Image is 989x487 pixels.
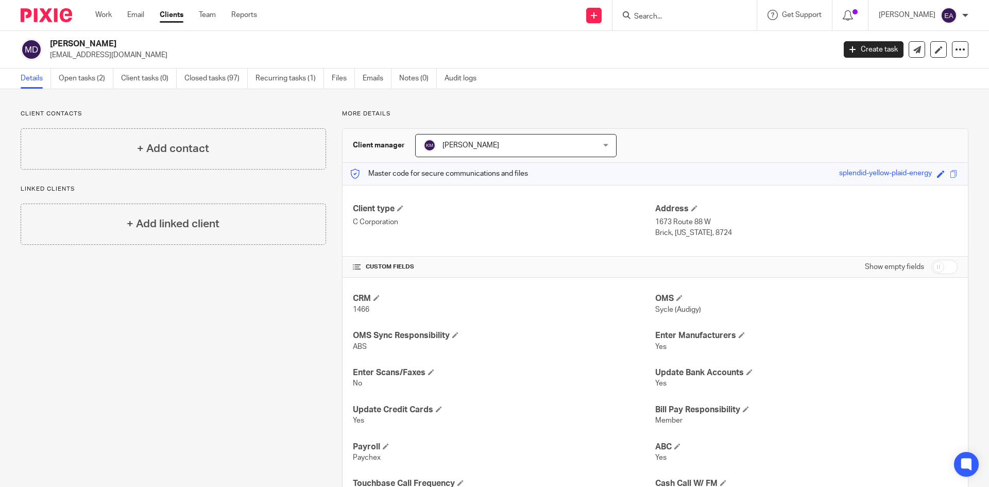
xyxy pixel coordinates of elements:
span: Member [655,417,683,424]
span: Yes [353,417,364,424]
p: Linked clients [21,185,326,193]
span: Get Support [782,11,822,19]
h4: + Add linked client [127,216,219,232]
a: Emails [363,69,391,89]
span: 1466 [353,306,369,313]
h4: ABC [655,442,958,452]
h3: Client manager [353,140,405,150]
a: Clients [160,10,183,20]
a: Client tasks (0) [121,69,177,89]
h4: OMS Sync Responsibility [353,330,655,341]
span: Sycle (Audigy) [655,306,701,313]
span: [PERSON_NAME] [442,142,499,149]
span: Paychex [353,454,381,461]
h4: Bill Pay Responsibility [655,405,958,415]
p: C Corporation [353,217,655,227]
a: Reports [231,10,257,20]
a: Closed tasks (97) [184,69,248,89]
h4: + Add contact [137,141,209,157]
img: svg%3E [423,139,436,152]
span: ABS [353,343,367,350]
img: svg%3E [21,39,42,60]
input: Search [633,12,726,22]
a: Details [21,69,51,89]
p: [EMAIL_ADDRESS][DOMAIN_NAME] [50,50,828,60]
p: Client contacts [21,110,326,118]
a: Audit logs [445,69,484,89]
h4: Payroll [353,442,655,452]
h4: Client type [353,204,655,214]
a: Files [332,69,355,89]
span: Yes [655,343,667,350]
p: Master code for secure communications and files [350,169,528,179]
a: Create task [844,41,903,58]
a: Team [199,10,216,20]
h2: [PERSON_NAME] [50,39,673,49]
span: Yes [655,454,667,461]
h4: Address [655,204,958,214]
span: No [353,380,362,387]
h4: OMS [655,293,958,304]
p: More details [342,110,968,118]
div: splendid-yellow-plaid-energy [839,168,932,180]
p: 1673 Route 88 W [655,217,958,227]
h4: Enter Scans/Faxes [353,367,655,378]
a: Notes (0) [399,69,437,89]
h4: Enter Manufacturers [655,330,958,341]
h4: Update Credit Cards [353,405,655,415]
a: Work [95,10,112,20]
h4: CUSTOM FIELDS [353,263,655,271]
span: Yes [655,380,667,387]
a: Recurring tasks (1) [255,69,324,89]
img: Pixie [21,8,72,22]
img: svg%3E [941,7,957,24]
a: Email [127,10,144,20]
p: [PERSON_NAME] [879,10,935,20]
h4: CRM [353,293,655,304]
a: Open tasks (2) [59,69,113,89]
label: Show empty fields [865,262,924,272]
h4: Update Bank Accounts [655,367,958,378]
p: Brick, [US_STATE], 8724 [655,228,958,238]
